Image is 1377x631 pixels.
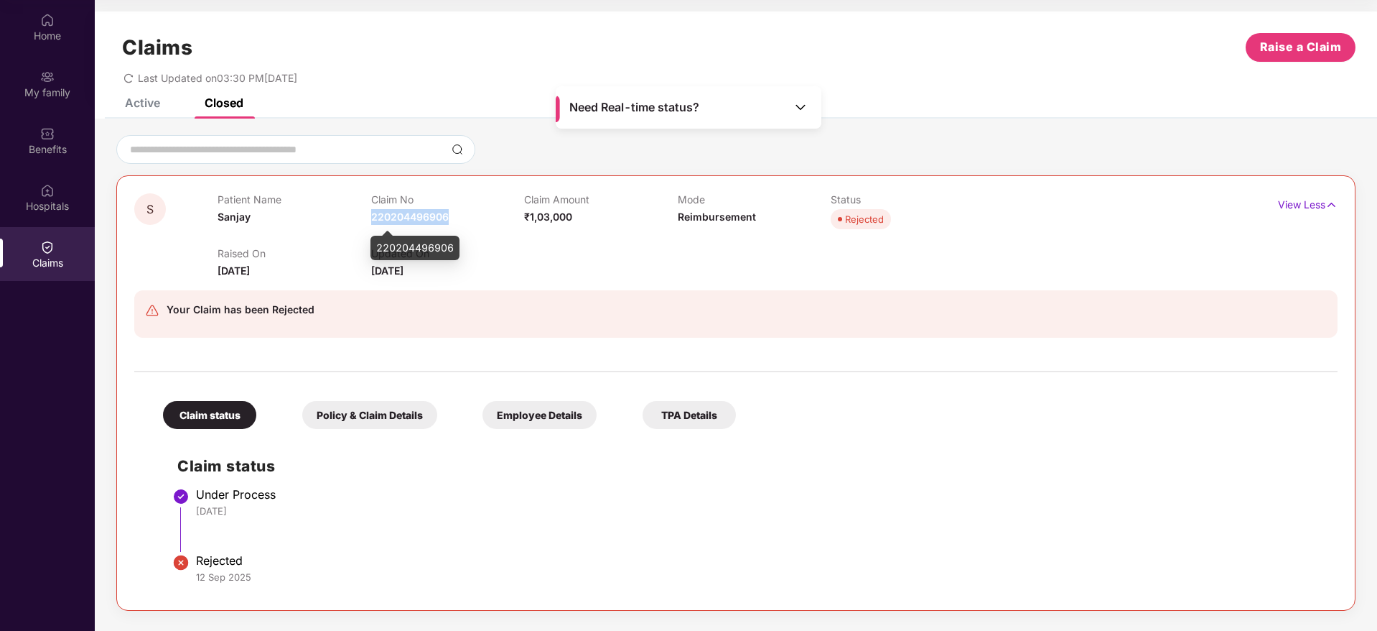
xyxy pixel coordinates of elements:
img: svg+xml;base64,PHN2ZyB4bWxucz0iaHR0cDovL3d3dy53My5vcmcvMjAwMC9zdmciIHdpZHRoPSIxNyIgaGVpZ2h0PSIxNy... [1325,197,1338,213]
div: 220204496906 [370,236,459,260]
span: Reimbursement [678,211,756,223]
img: svg+xml;base64,PHN2ZyBpZD0iSG9tZSIgeG1sbnM9Imh0dHA6Ly93d3cudzMub3JnLzIwMDAvc3ZnIiB3aWR0aD0iMjAiIG... [40,13,55,27]
img: svg+xml;base64,PHN2ZyBpZD0iSG9zcGl0YWxzIiB4bWxucz0iaHR0cDovL3d3dy53My5vcmcvMjAwMC9zdmciIHdpZHRoPS... [40,183,55,198]
img: svg+xml;base64,PHN2ZyBpZD0iQmVuZWZpdHMiIHhtbG5zPSJodHRwOi8vd3d3LnczLm9yZy8yMDAwL3N2ZyIgd2lkdGg9Ij... [40,126,55,141]
p: Patient Name [218,193,370,206]
p: Claim Amount [524,193,677,206]
span: S [146,203,154,216]
span: redo [123,72,134,84]
p: Claim No [371,193,524,206]
img: svg+xml;base64,PHN2ZyB4bWxucz0iaHR0cDovL3d3dy53My5vcmcvMjAwMC9zdmciIHdpZHRoPSIyNCIgaGVpZ2h0PSIyNC... [145,303,159,318]
p: View Less [1278,193,1338,213]
div: Under Process [196,487,1323,502]
span: [DATE] [218,264,250,277]
h1: Claims [122,35,192,60]
button: Raise a Claim [1246,33,1355,62]
span: Raise a Claim [1260,38,1342,56]
div: Your Claim has been Rejected [167,301,314,318]
div: [DATE] [196,505,1323,517]
span: Sanjay [218,211,251,223]
div: Claim status [163,401,256,429]
span: ₹1,03,000 [524,211,572,223]
img: svg+xml;base64,PHN2ZyBpZD0iU3RlcC1Eb25lLTMyeDMyIiB4bWxucz0iaHR0cDovL3d3dy53My5vcmcvMjAwMC9zdmciIH... [172,488,190,505]
p: Raised On [218,247,370,259]
img: svg+xml;base64,PHN2ZyBpZD0iQ2xhaW0iIHhtbG5zPSJodHRwOi8vd3d3LnczLm9yZy8yMDAwL3N2ZyIgd2lkdGg9IjIwIi... [40,240,55,254]
div: Closed [205,96,243,110]
img: svg+xml;base64,PHN2ZyBpZD0iU3RlcC1Eb25lLTIweDIwIiB4bWxucz0iaHR0cDovL3d3dy53My5vcmcvMjAwMC9zdmciIH... [172,554,190,571]
span: Last Updated on 03:30 PM[DATE] [138,72,297,84]
span: [DATE] [371,264,403,277]
span: 220204496906 [371,211,449,223]
p: Mode [678,193,831,206]
p: Status [831,193,984,206]
img: svg+xml;base64,PHN2ZyBpZD0iU2VhcmNoLTMyeDMyIiB4bWxucz0iaHR0cDovL3d3dy53My5vcmcvMjAwMC9zdmciIHdpZH... [452,144,463,155]
div: Employee Details [482,401,597,429]
img: svg+xml;base64,PHN2ZyB3aWR0aD0iMjAiIGhlaWdodD0iMjAiIHZpZXdCb3g9IjAgMCAyMCAyMCIgZmlsbD0ibm9uZSIgeG... [40,70,55,84]
div: Policy & Claim Details [302,401,437,429]
span: Need Real-time status? [569,100,699,115]
h2: Claim status [177,454,1323,478]
div: 12 Sep 2025 [196,571,1323,584]
div: TPA Details [643,401,736,429]
div: Rejected [196,553,1323,568]
div: Active [125,96,160,110]
div: Rejected [845,212,884,226]
img: Toggle Icon [793,100,808,114]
